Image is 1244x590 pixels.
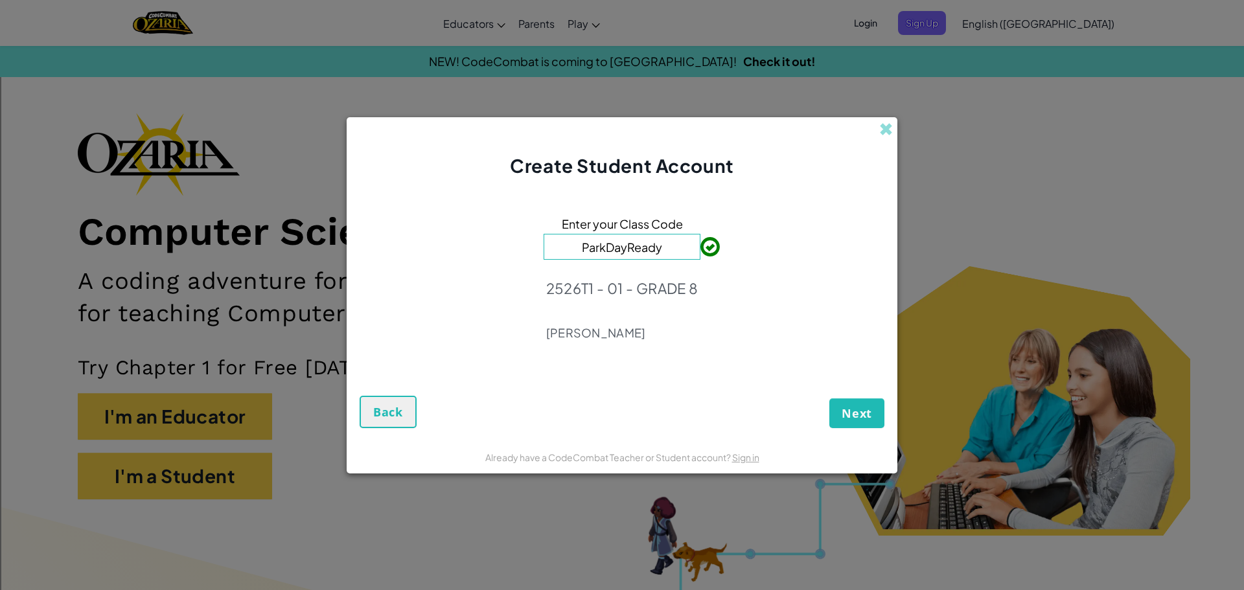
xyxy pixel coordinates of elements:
div: Sort A > Z [5,5,1239,17]
div: Options [5,52,1239,63]
div: Move To ... [5,87,1239,98]
div: Delete [5,40,1239,52]
div: Rename [5,75,1239,87]
span: Next [842,405,872,421]
p: 2526T1 - 01 - GRADE 8 [546,279,698,297]
span: Create Student Account [510,154,733,177]
span: Back [373,404,403,420]
div: Sort New > Old [5,17,1239,28]
span: Already have a CodeCombat Teacher or Student account? [485,451,732,463]
div: Move To ... [5,28,1239,40]
button: Back [360,396,417,428]
span: Enter your Class Code [562,214,683,233]
a: Sign in [732,451,759,463]
button: Next [829,398,884,428]
p: [PERSON_NAME] [546,325,698,341]
div: Sign out [5,63,1239,75]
